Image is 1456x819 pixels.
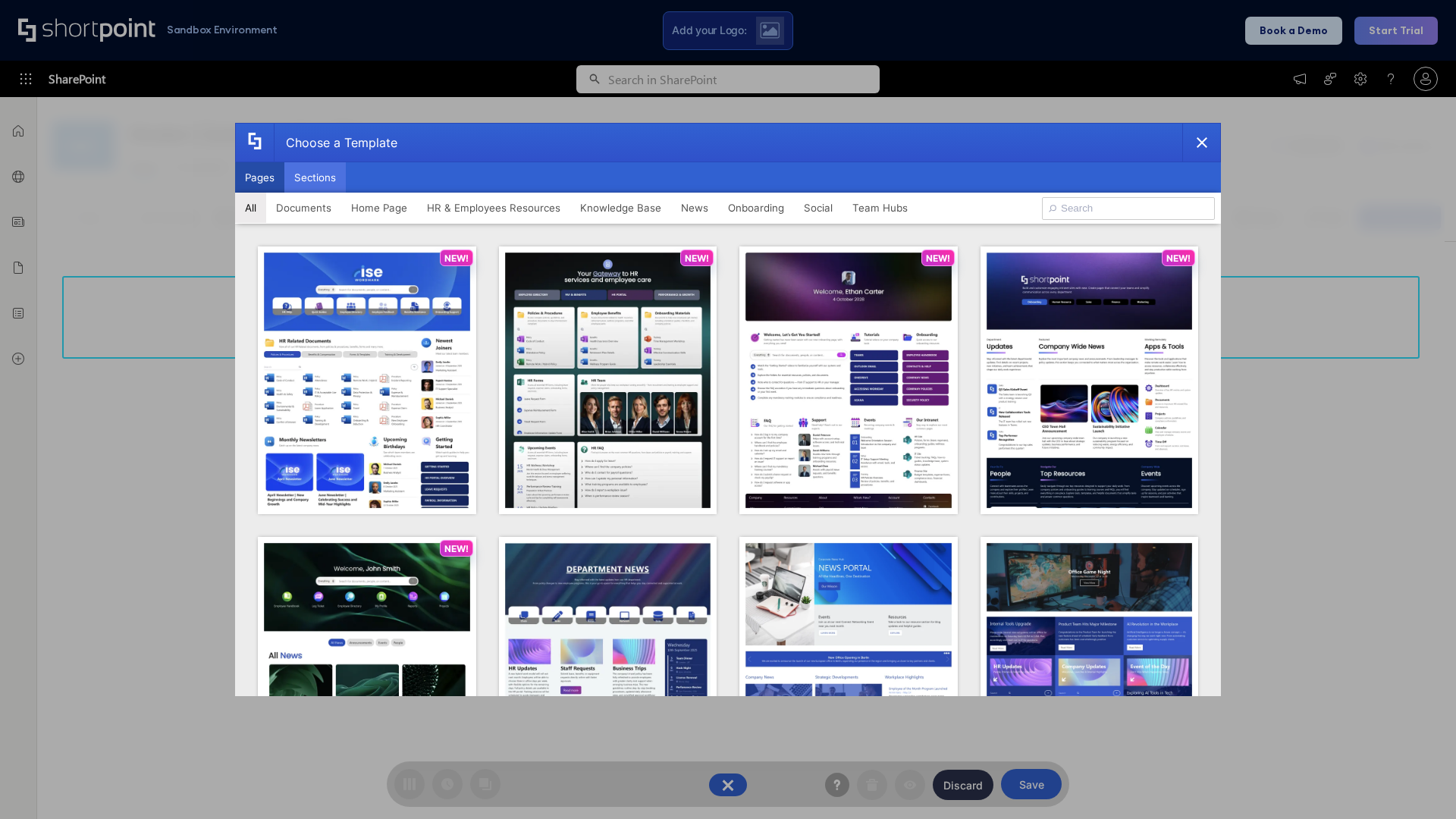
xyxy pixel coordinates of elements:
[1166,253,1191,264] p: NEW!
[341,193,417,223] button: Home Page
[235,162,284,193] button: Pages
[671,193,718,223] button: News
[570,193,671,223] button: Knowledge Base
[843,193,918,223] button: Team Hubs
[444,253,469,264] p: NEW!
[685,253,709,264] p: NEW!
[926,253,950,264] p: NEW!
[417,193,570,223] button: HR & Employees Resources
[444,543,469,554] p: NEW!
[235,123,1221,696] div: template selector
[266,193,341,223] button: Documents
[1042,197,1215,220] input: Search
[718,193,794,223] button: Onboarding
[794,193,843,223] button: Social
[1380,746,1456,819] iframe: Chat Widget
[235,193,266,223] button: All
[284,162,346,193] button: Sections
[274,124,397,162] div: Choose a Template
